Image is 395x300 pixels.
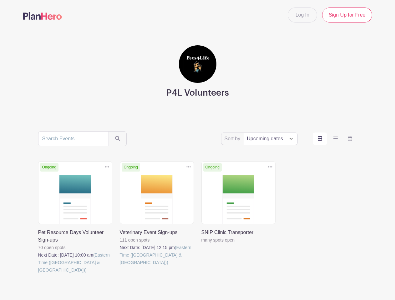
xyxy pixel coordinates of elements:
img: square%20black%20logo%20FB%20profile.jpg [179,45,216,83]
h3: P4L Volunteers [166,88,229,98]
img: logo-507f7623f17ff9eddc593b1ce0a138ce2505c220e1c5a4e2b4648c50719b7d32.svg [23,12,62,20]
input: Search Events [38,131,109,146]
a: Sign Up for Free [322,7,372,22]
div: order and view [313,132,357,145]
a: Log In [288,7,317,22]
label: Sort by [225,135,242,142]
